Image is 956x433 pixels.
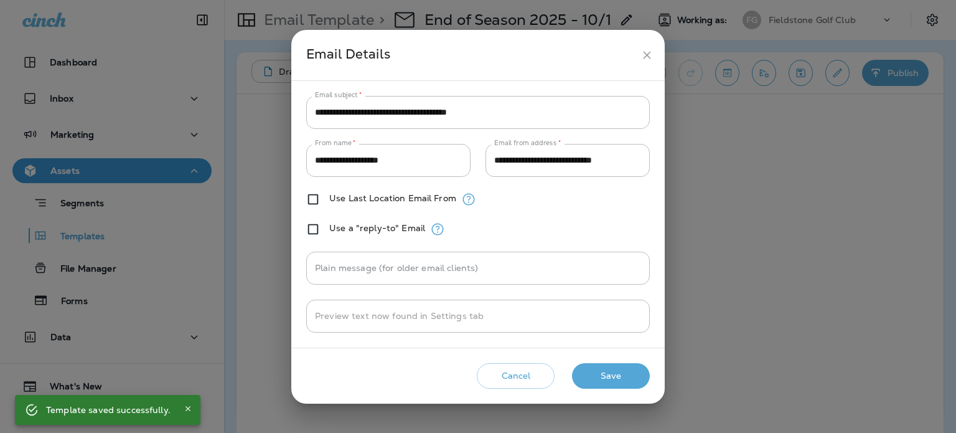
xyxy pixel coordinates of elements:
div: Template saved successfully. [46,399,171,421]
button: close [635,44,658,67]
button: Close [180,401,195,416]
button: Cancel [477,363,555,389]
label: Use Last Location Email From [329,193,456,203]
label: Email subject [315,90,362,100]
button: Save [572,363,650,389]
label: Email from address [494,138,561,148]
label: From name [315,138,356,148]
div: Email Details [306,44,635,67]
label: Use a "reply-to" Email [329,223,425,233]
